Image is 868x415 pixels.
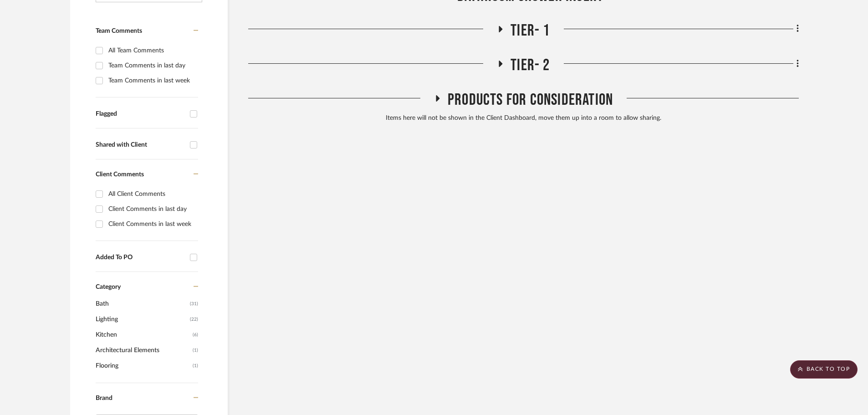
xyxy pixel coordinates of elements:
[96,28,142,34] span: Team Comments
[108,202,196,216] div: Client Comments in last day
[193,328,198,342] span: (6)
[448,90,613,110] span: Products For Consideration
[96,312,188,327] span: Lighting
[96,283,121,291] span: Category
[790,360,858,379] scroll-to-top-button: BACK TO TOP
[96,358,190,374] span: Flooring
[108,187,196,201] div: All Client Comments
[96,395,112,401] span: Brand
[108,43,196,58] div: All Team Comments
[190,312,198,327] span: (22)
[96,110,185,118] div: Flagged
[108,217,196,231] div: Client Comments in last week
[96,296,188,312] span: Bath
[96,171,144,178] span: Client Comments
[248,113,799,123] div: Items here will not be shown in the Client Dashboard, move them up into a room to allow sharing.
[108,73,196,88] div: Team Comments in last week
[511,21,550,41] span: Tier- 1
[96,327,190,343] span: Kitchen
[190,297,198,311] span: (31)
[96,141,185,149] div: Shared with Client
[96,254,185,261] div: Added To PO
[96,343,190,358] span: Architectural Elements
[193,343,198,358] span: (1)
[511,56,550,75] span: Tier- 2
[108,58,196,73] div: Team Comments in last day
[193,359,198,373] span: (1)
